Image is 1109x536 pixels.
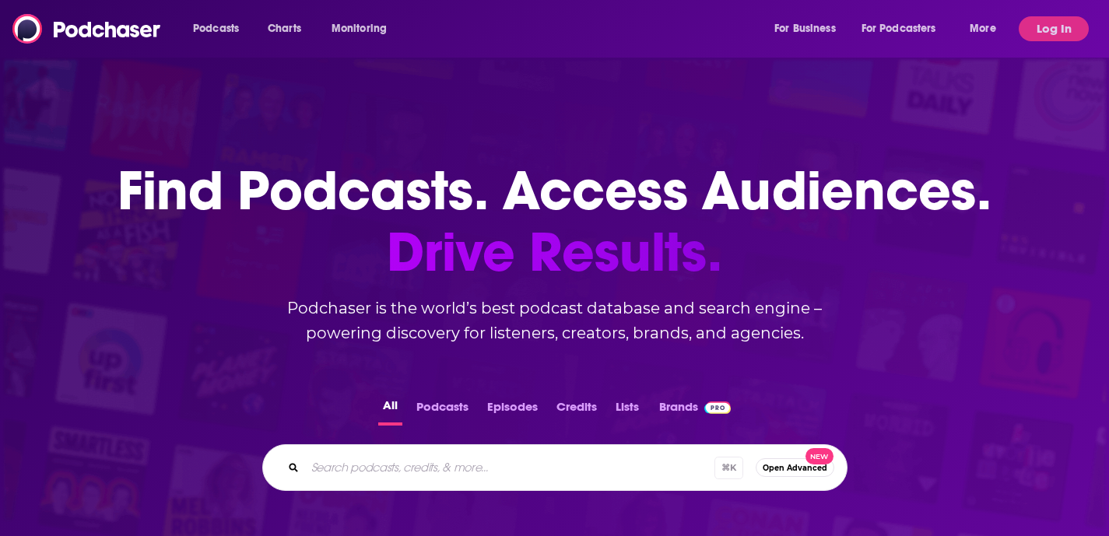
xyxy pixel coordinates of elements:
[704,401,732,414] img: Podchaser Pro
[258,16,311,41] a: Charts
[118,222,991,283] span: Drive Results.
[611,395,644,426] button: Lists
[378,395,402,426] button: All
[12,14,162,44] img: Podchaser - Follow, Share and Rate Podcasts
[483,395,542,426] button: Episodes
[714,457,743,479] span: ⌘ K
[262,444,848,491] div: Search podcasts, credits, & more...
[412,395,473,426] button: Podcasts
[763,16,855,41] button: open menu
[763,464,827,472] span: Open Advanced
[305,455,714,480] input: Search podcasts, credits, & more...
[959,16,1016,41] button: open menu
[774,18,836,40] span: For Business
[321,16,407,41] button: open menu
[970,18,996,40] span: More
[118,160,991,283] h1: Find Podcasts. Access Audiences.
[552,395,602,426] button: Credits
[182,16,259,41] button: open menu
[851,16,959,41] button: open menu
[862,18,936,40] span: For Podcasters
[268,18,301,40] span: Charts
[193,18,239,40] span: Podcasts
[244,296,866,345] h2: Podchaser is the world’s best podcast database and search engine – powering discovery for listene...
[805,448,834,464] span: New
[659,395,732,426] a: BrandsPodchaser Pro
[332,18,387,40] span: Monitoring
[756,458,834,477] button: Open AdvancedNew
[1019,16,1089,41] button: Log In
